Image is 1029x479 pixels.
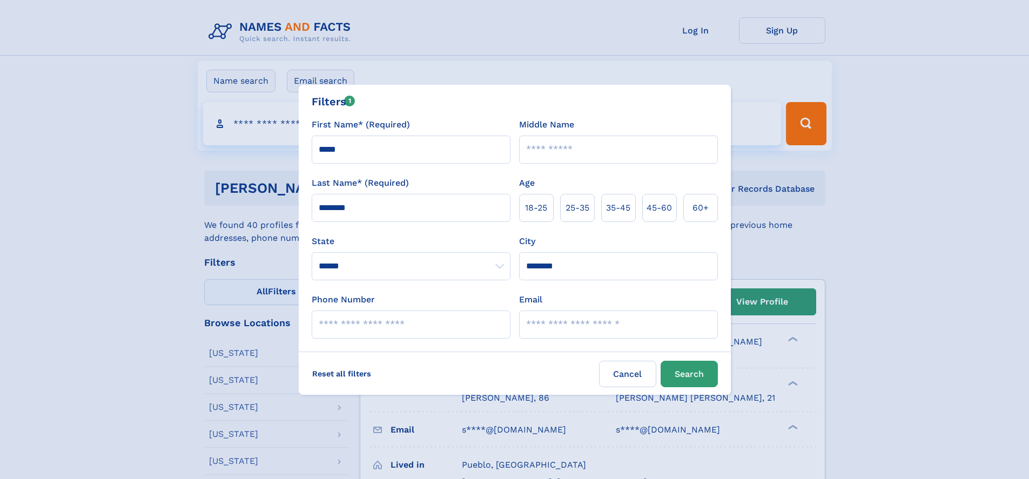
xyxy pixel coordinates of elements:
[305,361,378,387] label: Reset all filters
[599,361,656,387] label: Cancel
[312,93,355,110] div: Filters
[606,201,630,214] span: 35‑45
[312,118,410,131] label: First Name* (Required)
[692,201,709,214] span: 60+
[312,235,510,248] label: State
[661,361,718,387] button: Search
[312,293,375,306] label: Phone Number
[525,201,547,214] span: 18‑25
[519,177,535,190] label: Age
[312,177,409,190] label: Last Name* (Required)
[519,118,574,131] label: Middle Name
[647,201,672,214] span: 45‑60
[519,293,542,306] label: Email
[519,235,535,248] label: City
[566,201,589,214] span: 25‑35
